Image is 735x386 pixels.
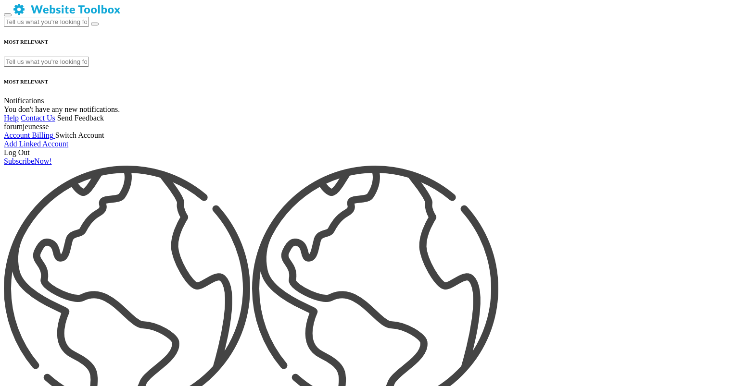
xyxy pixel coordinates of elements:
a: SubscribeNow! [4,157,52,165]
h6: MOST RELEVANT [4,39,731,45]
a: Add Linked Account [4,140,68,148]
a: You don't have any new notifications. [4,105,120,113]
span: Log Out [4,148,30,157]
span: forumjeunesse [4,122,49,131]
a: Contact Us [21,114,55,122]
span: Account [4,131,30,139]
input: Tell us what you're looking for [4,17,89,27]
a: Help [4,114,19,122]
a: Send Feedback [57,114,104,122]
h6: MOST RELEVANT [4,79,731,84]
span: Now! [34,157,51,165]
span: Notifications [4,96,44,105]
span: Switch Account [55,131,104,139]
a: Account [4,131,32,139]
span: Billing [32,131,53,139]
a: Billing [32,131,55,139]
input: Search for help [4,57,89,67]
